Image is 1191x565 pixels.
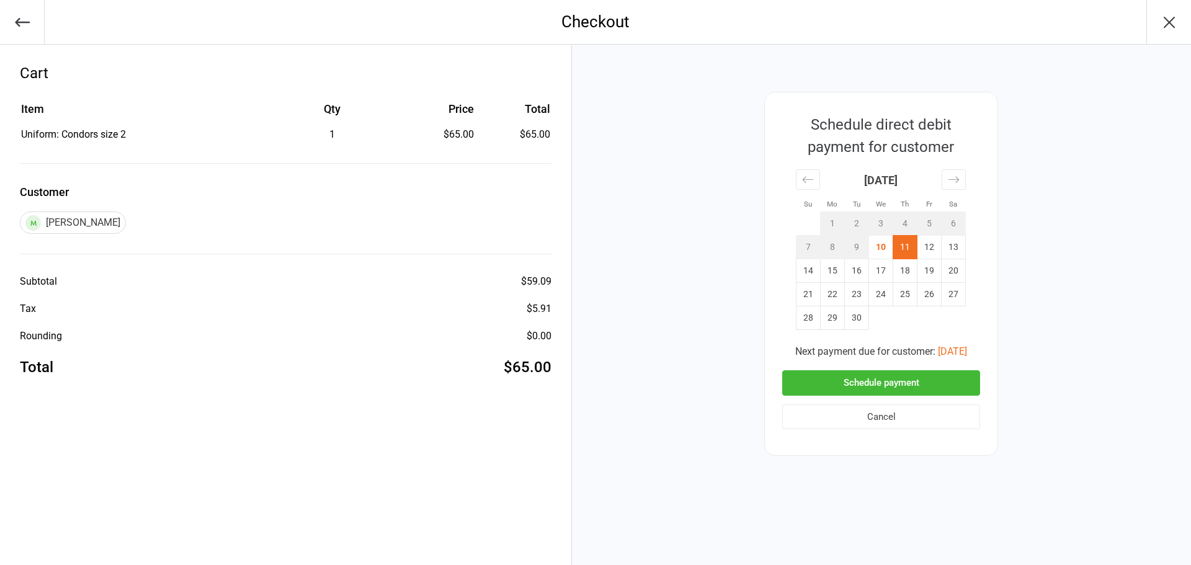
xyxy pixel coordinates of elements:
label: Customer [20,184,551,200]
td: Not available. Sunday, September 7, 2025 [796,236,821,259]
div: Subtotal [20,274,57,289]
td: $65.00 [479,127,550,142]
button: Cancel [782,404,980,430]
td: Not available. Saturday, September 6, 2025 [942,212,966,236]
div: Total [20,356,53,378]
td: Monday, September 22, 2025 [821,283,845,306]
td: Sunday, September 14, 2025 [796,259,821,283]
td: Tuesday, September 16, 2025 [845,259,869,283]
div: [PERSON_NAME] [20,211,126,234]
div: Rounding [20,329,62,344]
td: Not available. Friday, September 5, 2025 [917,212,942,236]
td: Thursday, September 18, 2025 [893,259,917,283]
div: $0.00 [527,329,551,344]
td: Monday, September 29, 2025 [821,306,845,330]
span: Uniform: Condors size 2 [21,128,126,140]
td: Not available. Tuesday, September 2, 2025 [845,212,869,236]
td: Saturday, September 27, 2025 [942,283,966,306]
small: Tu [853,200,860,208]
td: Not available. Monday, September 1, 2025 [821,212,845,236]
div: $65.00 [398,127,474,142]
td: Saturday, September 13, 2025 [942,236,966,259]
small: Su [804,200,812,208]
td: Wednesday, September 24, 2025 [869,283,893,306]
th: Qty [267,100,397,126]
td: Selected. Thursday, September 11, 2025 [893,236,917,259]
div: Cart [20,62,551,84]
td: Wednesday, September 10, 2025 [869,236,893,259]
td: Sunday, September 21, 2025 [796,283,821,306]
div: Tax [20,301,36,316]
small: Fr [926,200,932,208]
td: Friday, September 26, 2025 [917,283,942,306]
td: Monday, September 15, 2025 [821,259,845,283]
div: Move forward to switch to the next month. [942,169,966,190]
td: Saturday, September 20, 2025 [942,259,966,283]
small: Mo [827,200,837,208]
td: Tuesday, September 23, 2025 [845,283,869,306]
div: $59.09 [521,274,551,289]
td: Tuesday, September 30, 2025 [845,306,869,330]
small: Th [901,200,909,208]
div: Price [398,100,474,117]
div: Next payment due for customer: [782,344,980,359]
div: Schedule direct debit payment for customer [782,113,979,158]
td: Not available. Monday, September 8, 2025 [821,236,845,259]
td: Wednesday, September 17, 2025 [869,259,893,283]
td: Sunday, September 28, 2025 [796,306,821,330]
td: Not available. Thursday, September 4, 2025 [893,212,917,236]
div: $65.00 [504,356,551,378]
button: [DATE] [938,344,967,359]
td: Friday, September 12, 2025 [917,236,942,259]
strong: [DATE] [864,174,898,187]
div: $5.91 [527,301,551,316]
div: 1 [267,127,397,142]
td: Not available. Tuesday, September 9, 2025 [845,236,869,259]
small: We [876,200,886,208]
th: Total [479,100,550,126]
td: Friday, September 19, 2025 [917,259,942,283]
div: Move backward to switch to the previous month. [796,169,820,190]
td: Thursday, September 25, 2025 [893,283,917,306]
div: Calendar [782,158,979,344]
button: Schedule payment [782,370,980,396]
td: Not available. Wednesday, September 3, 2025 [869,212,893,236]
small: Sa [949,200,957,208]
th: Item [21,100,265,126]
